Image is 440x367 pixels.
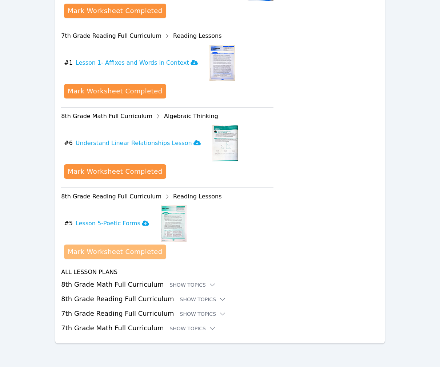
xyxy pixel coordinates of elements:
[180,310,227,318] button: Show Topics
[68,166,162,177] div: Mark Worksheet Completed
[64,45,204,81] button: #1Lesson 1- Affixes and Words in Context
[64,219,73,228] span: # 5
[169,325,216,332] button: Show Topics
[61,323,379,333] h3: 7th Grade Math Full Curriculum
[61,268,379,277] h4: All Lesson Plans
[61,294,379,304] h3: 8th Grade Reading Full Curriculum
[64,139,73,148] span: # 6
[61,279,379,290] h3: 8th Grade Math Full Curriculum
[61,30,273,42] div: 7th Grade Reading Full Curriculum Reading Lessons
[68,6,162,16] div: Mark Worksheet Completed
[64,125,206,161] button: #6Understand Linear Relationships Lesson
[212,125,238,161] img: Understand Linear Relationships Lesson
[61,110,273,122] div: 8th Grade Math Full Curriculum Algebraic Thinking
[64,164,166,179] button: Mark Worksheet Completed
[76,139,201,148] h3: Understand Linear Relationships Lesson
[61,191,273,202] div: 8th Grade Reading Full Curriculum Reading Lessons
[64,245,166,259] button: Mark Worksheet Completed
[76,59,198,67] h3: Lesson 1- Affixes and Words in Context
[76,219,149,228] h3: Lesson 5-Poetic Forms
[64,84,166,98] button: Mark Worksheet Completed
[68,86,162,96] div: Mark Worksheet Completed
[161,205,187,242] img: Lesson 5-Poetic Forms
[64,205,155,242] button: #5Lesson 5-Poetic Forms
[68,247,162,257] div: Mark Worksheet Completed
[169,281,216,289] button: Show Topics
[64,4,166,18] button: Mark Worksheet Completed
[64,59,73,67] span: # 1
[61,308,379,319] h3: 7th Grade Reading Full Curriculum
[209,45,235,81] img: Lesson 1- Affixes and Words in Context
[180,296,227,303] button: Show Topics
